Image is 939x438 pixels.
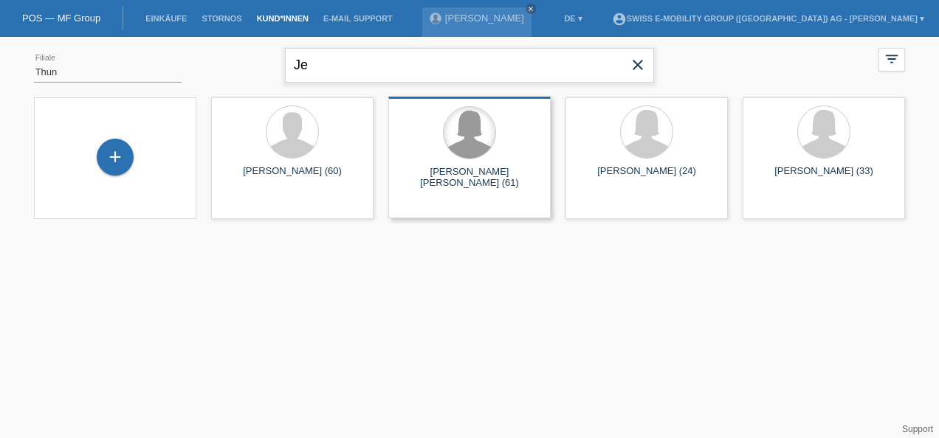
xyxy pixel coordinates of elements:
[445,13,524,24] a: [PERSON_NAME]
[526,4,536,14] a: close
[605,14,932,23] a: account_circleSwiss E-Mobility Group ([GEOGRAPHIC_DATA]) AG - [PERSON_NAME] ▾
[577,165,716,189] div: [PERSON_NAME] (24)
[884,51,900,67] i: filter_list
[138,14,194,23] a: Einkäufe
[250,14,316,23] a: Kund*innen
[612,12,627,27] i: account_circle
[400,166,539,190] div: [PERSON_NAME] [PERSON_NAME] (61)
[527,5,534,13] i: close
[557,14,589,23] a: DE ▾
[22,13,100,24] a: POS — MF Group
[194,14,249,23] a: Stornos
[902,424,933,434] a: Support
[97,145,133,170] div: Kund*in hinzufügen
[223,165,362,189] div: [PERSON_NAME] (60)
[316,14,400,23] a: E-Mail Support
[285,48,654,83] input: Suche...
[754,165,893,189] div: [PERSON_NAME] (33)
[629,56,647,74] i: close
